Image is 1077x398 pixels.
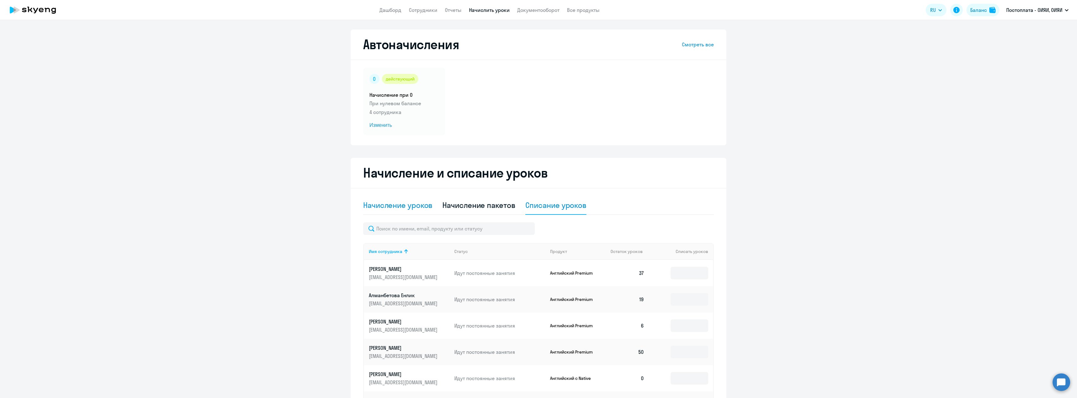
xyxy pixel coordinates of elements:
p: Идут постоянные занятия [454,322,545,329]
a: Сотрудники [409,7,437,13]
p: [EMAIL_ADDRESS][DOMAIN_NAME] [369,274,439,281]
p: Идут постоянные занятия [454,270,545,277]
div: Продукт [550,249,567,254]
p: [EMAIL_ADDRESS][DOMAIN_NAME] [369,300,439,307]
p: 4 сотрудника [369,108,439,116]
p: Идут постоянные занятия [454,296,545,303]
a: Все продукты [567,7,600,13]
p: [EMAIL_ADDRESS][DOMAIN_NAME] [369,326,439,333]
a: Смотреть все [682,41,714,48]
p: [PERSON_NAME] [369,371,439,378]
p: [EMAIL_ADDRESS][DOMAIN_NAME] [369,353,439,359]
a: [PERSON_NAME][EMAIL_ADDRESS][DOMAIN_NAME] [369,371,449,386]
td: 0 [605,365,649,391]
td: 37 [605,260,649,286]
input: Поиск по имени, email, продукту или статусу [363,222,535,235]
div: Начисление уроков [363,200,432,210]
span: Остаток уроков [611,249,643,254]
p: При нулевом балансе [369,100,439,107]
a: Начислить уроки [469,7,510,13]
button: RU [926,4,946,16]
div: Имя сотрудника [369,249,449,254]
td: 6 [605,313,649,339]
div: Баланс [970,6,987,14]
p: Английский Premium [550,323,597,328]
a: [PERSON_NAME][EMAIL_ADDRESS][DOMAIN_NAME] [369,266,449,281]
div: Имя сотрудника [369,249,402,254]
td: 50 [605,339,649,365]
p: Постоплата - ОИЯИ, ОИЯИ [1006,6,1062,14]
a: [PERSON_NAME][EMAIL_ADDRESS][DOMAIN_NAME] [369,318,449,333]
p: [PERSON_NAME] [369,344,439,351]
p: Алманбетова Енлик [369,292,439,299]
img: balance [989,7,996,13]
p: Идут постоянные занятия [454,349,545,355]
button: Постоплата - ОИЯИ, ОИЯИ [1003,3,1072,18]
span: RU [930,6,936,14]
h2: Автоначисления [363,37,459,52]
a: Алманбетова Енлик[EMAIL_ADDRESS][DOMAIN_NAME] [369,292,449,307]
p: Английский Premium [550,270,597,276]
a: Дашборд [379,7,401,13]
a: Отчеты [445,7,461,13]
p: Английский с Native [550,375,597,381]
h2: Начисление и списание уроков [363,165,714,180]
div: действующий [382,74,418,84]
div: Списание уроков [525,200,587,210]
div: Начисление пакетов [442,200,515,210]
th: Списать уроков [649,243,713,260]
td: 19 [605,286,649,313]
div: Статус [454,249,545,254]
span: Изменить [369,121,439,129]
p: Английский Premium [550,349,597,355]
p: [PERSON_NAME] [369,266,439,272]
p: Идут постоянные занятия [454,375,545,382]
a: [PERSON_NAME][EMAIL_ADDRESS][DOMAIN_NAME] [369,344,449,359]
div: Статус [454,249,468,254]
button: Балансbalance [966,4,999,16]
p: Английский Premium [550,297,597,302]
a: Документооборот [517,7,559,13]
h5: Начисление при 0 [369,91,439,98]
div: Остаток уроков [611,249,649,254]
p: [EMAIL_ADDRESS][DOMAIN_NAME] [369,379,439,386]
div: Продукт [550,249,606,254]
p: [PERSON_NAME] [369,318,439,325]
